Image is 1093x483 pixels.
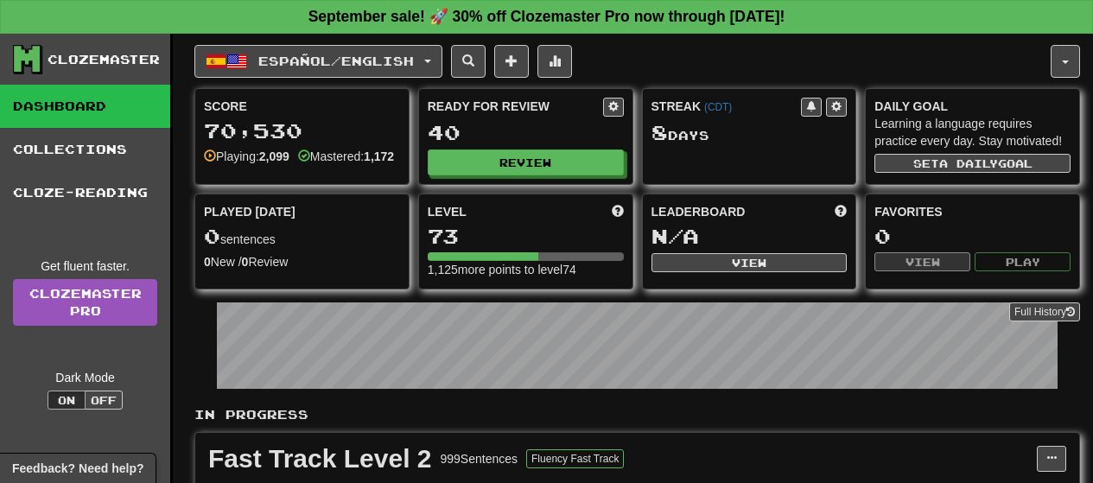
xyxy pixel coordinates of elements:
[308,8,785,25] strong: September sale! 🚀 30% off Clozemaster Pro now through [DATE]!
[428,98,603,115] div: Ready for Review
[194,406,1080,423] p: In Progress
[874,154,1071,173] button: Seta dailygoal
[298,148,394,165] div: Mastered:
[204,98,400,115] div: Score
[651,98,802,115] div: Streak
[242,255,249,269] strong: 0
[526,449,624,468] button: Fluency Fast Track
[874,115,1071,149] div: Learning a language requires practice every day. Stay motivated!
[451,45,486,78] button: Search sentences
[537,45,572,78] button: More stats
[194,45,442,78] button: Español/English
[428,203,467,220] span: Level
[428,226,624,247] div: 73
[874,252,970,271] button: View
[651,120,668,144] span: 8
[48,51,160,68] div: Clozemaster
[874,98,1071,115] div: Daily Goal
[651,203,746,220] span: Leaderboard
[208,446,432,472] div: Fast Track Level 2
[204,120,400,142] div: 70,530
[13,279,157,326] a: ClozemasterPro
[874,203,1071,220] div: Favorites
[85,391,123,410] button: Off
[204,224,220,248] span: 0
[494,45,529,78] button: Add sentence to collection
[874,226,1071,247] div: 0
[441,450,518,467] div: 999 Sentences
[704,101,732,113] a: (CDT)
[13,257,157,275] div: Get fluent faster.
[259,149,289,163] strong: 2,099
[204,253,400,270] div: New / Review
[975,252,1071,271] button: Play
[612,203,624,220] span: Score more points to level up
[651,224,699,248] span: N/A
[204,226,400,248] div: sentences
[258,54,414,68] span: Español / English
[204,203,295,220] span: Played [DATE]
[13,369,157,386] div: Dark Mode
[428,261,624,278] div: 1,125 more points to level 74
[835,203,847,220] span: This week in points, UTC
[48,391,86,410] button: On
[939,157,998,169] span: a daily
[364,149,394,163] strong: 1,172
[204,148,289,165] div: Playing:
[651,253,848,272] button: View
[651,122,848,144] div: Day s
[12,460,143,477] span: Open feedback widget
[1009,302,1080,321] button: Full History
[204,255,211,269] strong: 0
[428,149,624,175] button: Review
[428,122,624,143] div: 40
